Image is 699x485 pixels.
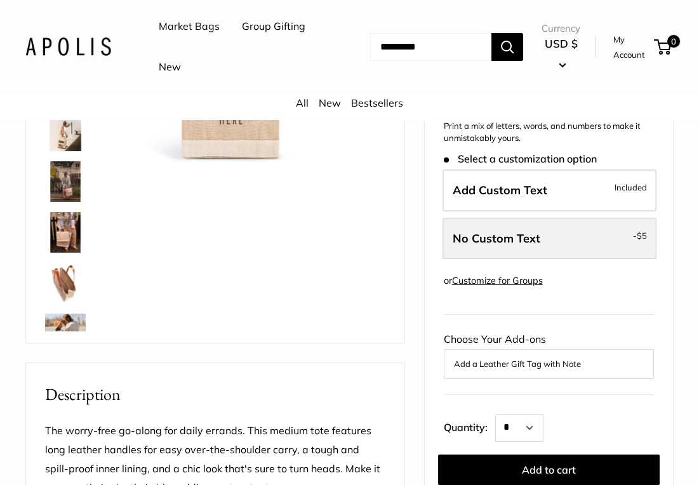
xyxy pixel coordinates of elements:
img: Apolis [25,37,111,56]
a: Market Tote in Natural [43,311,88,357]
input: Search... [370,33,491,61]
a: Group Gifting [242,17,305,36]
img: Market Tote in Natural [45,161,86,202]
a: Market Tote in Natural [43,159,88,204]
a: New [159,58,181,77]
h2: Description [45,382,385,407]
span: Included [615,180,647,195]
button: Search [491,33,523,61]
img: description_Water resistant inner liner. [45,263,86,303]
a: New [319,96,341,109]
img: Market Tote in Natural [45,314,86,354]
a: 0 [655,39,671,55]
button: USD $ [542,34,580,74]
a: Market Tote in Natural [43,209,88,255]
button: Add to cart [438,455,660,485]
span: Add Custom Text [453,183,547,197]
div: Choose Your Add-ons [444,330,654,378]
p: Print a mix of letters, words, and numbers to make it unmistakably yours. [444,120,654,145]
span: - [633,228,647,243]
label: Quantity: [444,410,495,442]
span: USD $ [545,37,578,50]
label: Add Custom Text [443,169,656,211]
a: Bestsellers [351,96,403,109]
a: All [296,96,309,109]
img: Market Tote in Natural [45,212,86,253]
a: Market Bags [159,17,220,36]
a: Customize for Groups [452,275,543,286]
a: description_Water resistant inner liner. [43,260,88,306]
button: Add a Leather Gift Tag with Note [454,356,644,371]
a: description_Effortless style that elevates every moment [43,108,88,154]
span: Currency [542,20,580,37]
a: My Account [613,32,649,63]
span: Select a customization option [444,153,597,165]
label: Leave Blank [443,218,656,260]
span: No Custom Text [453,231,540,246]
div: or [444,272,543,289]
span: 0 [667,35,680,48]
img: description_Effortless style that elevates every moment [45,110,86,151]
span: $5 [637,230,647,241]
